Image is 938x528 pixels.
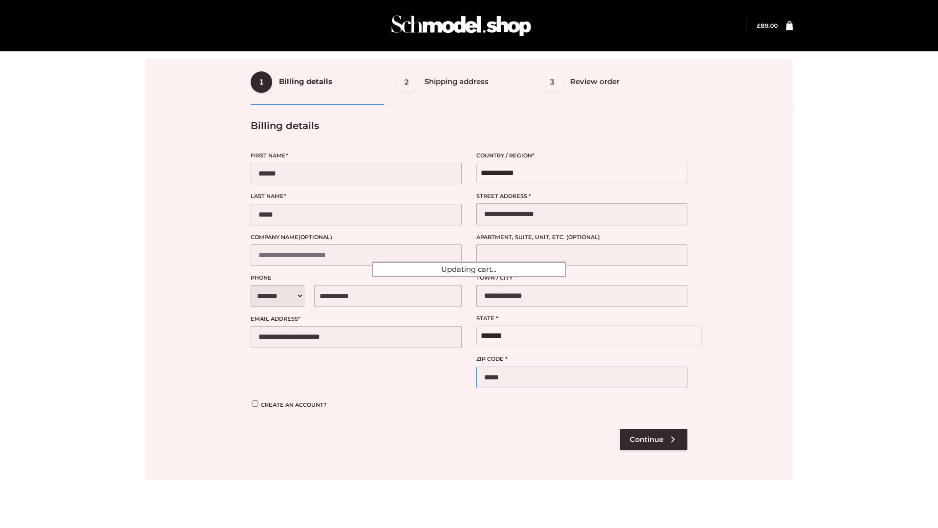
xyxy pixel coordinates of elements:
bdi: 89.00 [757,22,778,29]
span: £ [757,22,761,29]
div: Updating cart... [372,262,566,277]
a: £89.00 [757,22,778,29]
img: Schmodel Admin 964 [388,6,534,45]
